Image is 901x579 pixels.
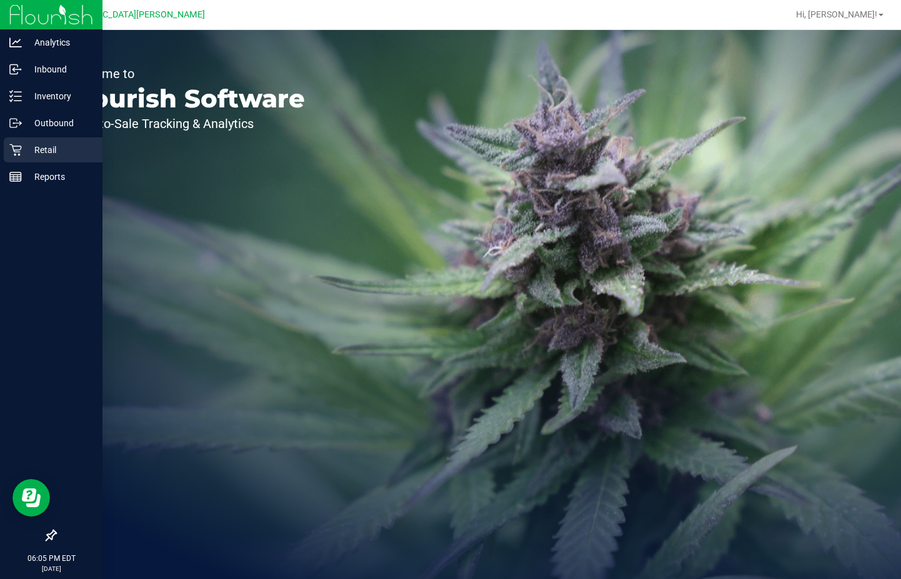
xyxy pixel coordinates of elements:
[9,63,22,76] inline-svg: Inbound
[796,9,877,19] span: Hi, [PERSON_NAME]!
[9,117,22,129] inline-svg: Outbound
[22,169,97,184] p: Reports
[12,479,50,517] iframe: Resource center
[9,171,22,183] inline-svg: Reports
[6,564,97,573] p: [DATE]
[9,36,22,49] inline-svg: Analytics
[67,86,305,111] p: Flourish Software
[9,90,22,102] inline-svg: Inventory
[22,89,97,104] p: Inventory
[67,67,305,80] p: Welcome to
[22,142,97,157] p: Retail
[22,62,97,77] p: Inbound
[6,553,97,564] p: 06:05 PM EDT
[9,144,22,156] inline-svg: Retail
[67,117,305,130] p: Seed-to-Sale Tracking & Analytics
[22,116,97,131] p: Outbound
[51,9,205,20] span: [GEOGRAPHIC_DATA][PERSON_NAME]
[22,35,97,50] p: Analytics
